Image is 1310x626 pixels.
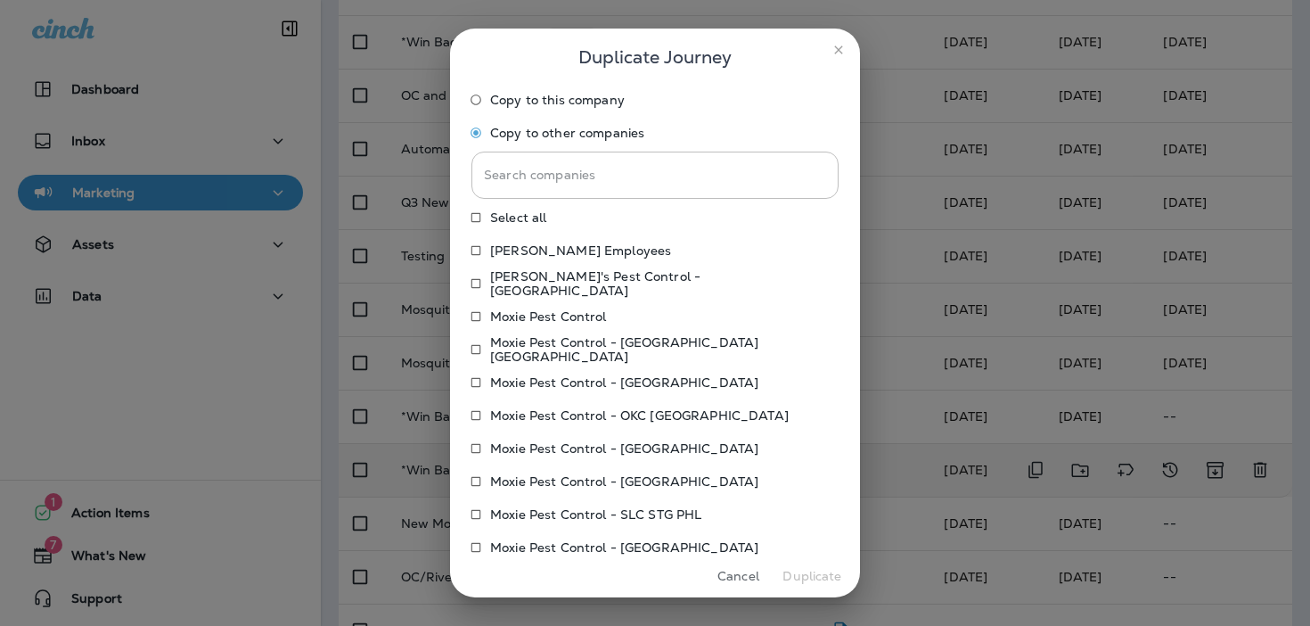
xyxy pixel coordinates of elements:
[490,474,758,489] p: Moxie Pest Control - [GEOGRAPHIC_DATA]
[490,269,824,298] p: [PERSON_NAME]'s Pest Control - [GEOGRAPHIC_DATA]
[705,563,772,590] button: Cancel
[490,210,546,225] span: Select all
[824,36,853,64] button: close
[490,335,824,364] p: Moxie Pest Control - [GEOGRAPHIC_DATA] [GEOGRAPHIC_DATA]
[490,441,758,456] p: Moxie Pest Control - [GEOGRAPHIC_DATA]
[490,126,644,140] span: Copy to other companies
[578,43,732,71] span: Duplicate Journey
[490,375,758,390] p: Moxie Pest Control - [GEOGRAPHIC_DATA]
[490,93,625,107] span: Copy to this company
[490,540,758,555] p: Moxie Pest Control - [GEOGRAPHIC_DATA]
[490,243,671,258] p: [PERSON_NAME] Employees
[490,507,701,522] p: Moxie Pest Control - SLC STG PHL
[490,408,789,423] p: Moxie Pest Control - OKC [GEOGRAPHIC_DATA]
[490,309,607,324] p: Moxie Pest Control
